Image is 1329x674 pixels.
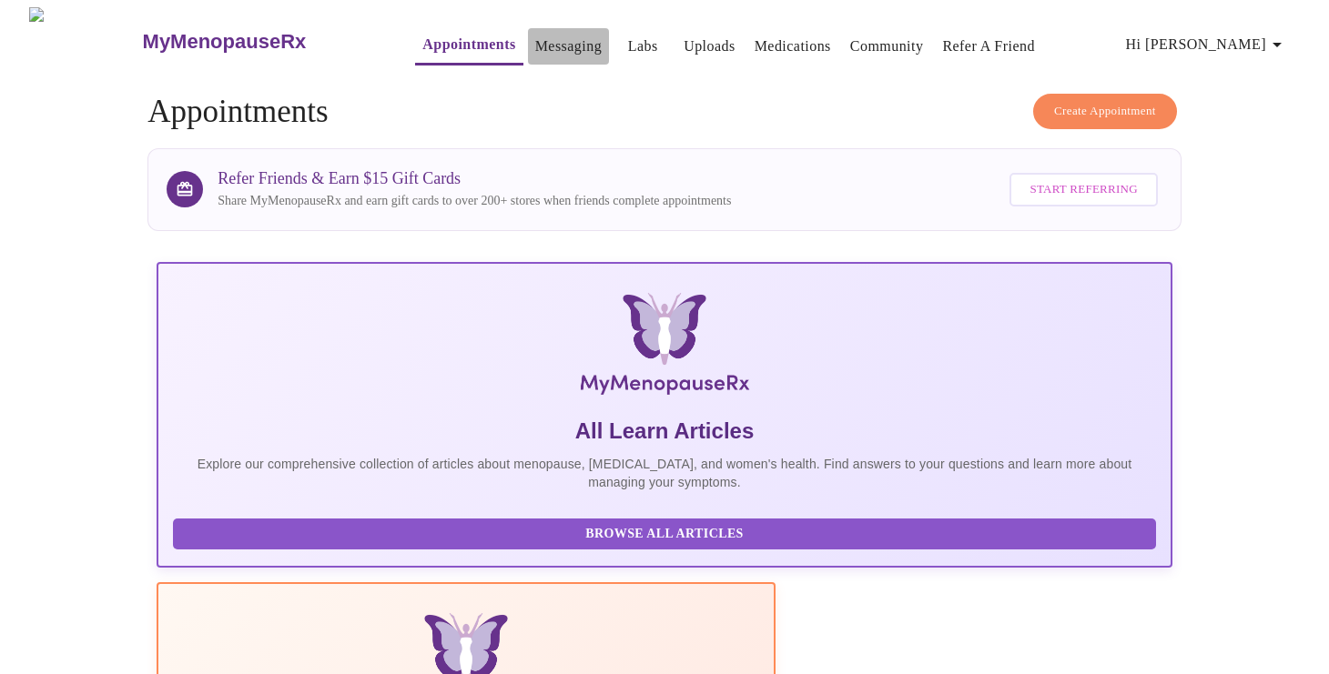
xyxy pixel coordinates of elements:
[422,32,515,57] a: Appointments
[1005,164,1162,216] a: Start Referring
[942,34,1035,59] a: Refer a Friend
[850,34,924,59] a: Community
[535,34,602,59] a: Messaging
[528,28,609,65] button: Messaging
[218,169,731,188] h3: Refer Friends & Earn $15 Gift Cards
[1054,101,1156,122] span: Create Appointment
[143,30,307,54] h3: MyMenopauseRx
[218,192,731,210] p: Share MyMenopauseRx and earn gift cards to over 200+ stores when friends complete appointments
[1033,94,1177,129] button: Create Appointment
[326,293,1004,402] img: MyMenopauseRx Logo
[191,523,1138,546] span: Browse All Articles
[173,518,1156,550] button: Browse All Articles
[755,34,831,59] a: Medications
[147,94,1182,130] h4: Appointments
[628,34,658,59] a: Labs
[935,28,1042,65] button: Refer a Friend
[1009,173,1157,206] button: Start Referring
[1119,26,1295,63] button: Hi [PERSON_NAME]
[676,28,743,65] button: Uploads
[140,10,379,74] a: MyMenopauseRx
[684,34,736,59] a: Uploads
[1126,32,1288,57] span: Hi [PERSON_NAME]
[843,28,931,65] button: Community
[415,26,522,65] button: Appointments
[173,525,1161,540] a: Browse All Articles
[29,7,140,75] img: MyMenopauseRx Logo
[614,28,672,65] button: Labs
[173,455,1156,491] p: Explore our comprehensive collection of articles about menopause, [MEDICAL_DATA], and women's hea...
[1030,179,1137,200] span: Start Referring
[173,417,1156,446] h5: All Learn Articles
[747,28,838,65] button: Medications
